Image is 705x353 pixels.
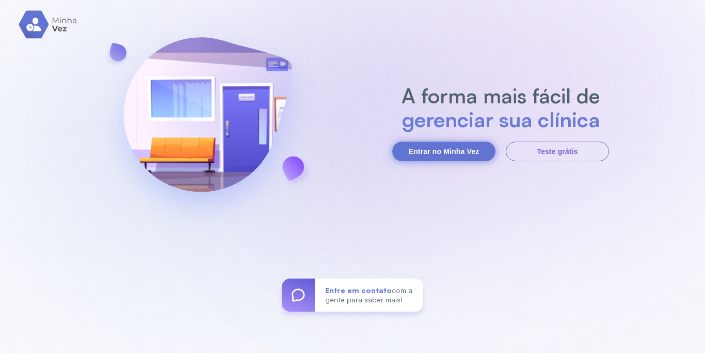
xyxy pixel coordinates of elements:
a: Entre em contatocom a gente para saber mais! [282,279,423,312]
h2: A forma mais fácil de [396,84,605,108]
h2: gerenciar sua clínica [396,108,605,131]
button: Teste grátis [506,142,609,161]
span: Entre em contato [325,286,392,295]
img: banner-login.svg [96,10,319,235]
img: logo.svg [19,10,78,39]
div: com a gente para saber mais! [315,279,423,312]
button: Entrar no Minha Vez [392,142,495,161]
